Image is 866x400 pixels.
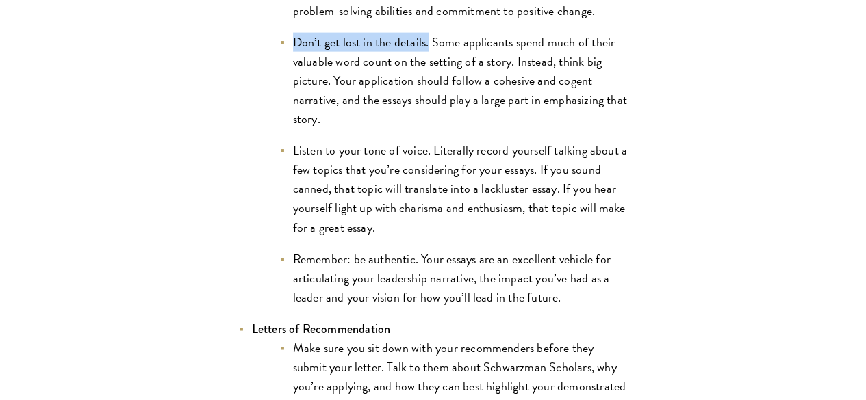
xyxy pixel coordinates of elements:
[252,320,391,338] strong: Letters of Recommendation
[279,33,628,129] li: Don’t get lost in the details. Some applicants spend much of their valuable word count on the set...
[279,250,628,307] li: Remember: be authentic. Your essays are an excellent vehicle for articulating your leadership nar...
[279,141,628,237] li: Listen to your tone of voice. Literally record yourself talking about a few topics that you’re co...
